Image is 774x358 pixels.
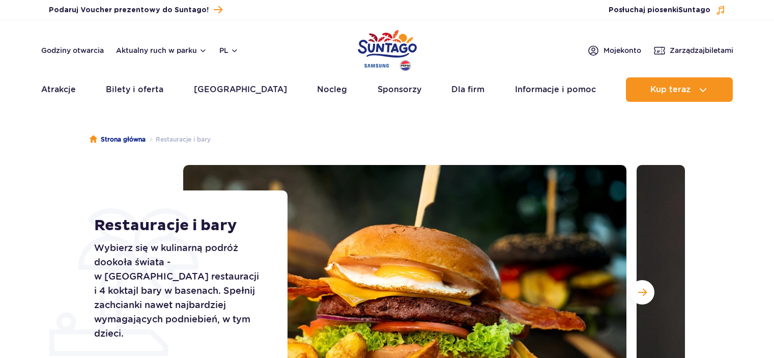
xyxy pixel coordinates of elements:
[650,85,691,94] span: Kup teraz
[587,44,641,57] a: Mojekonto
[317,77,347,102] a: Nocleg
[653,44,733,57] a: Zarządzajbiletami
[678,7,710,14] span: Suntago
[194,77,287,102] a: [GEOGRAPHIC_DATA]
[630,280,654,305] button: Następny slajd
[451,77,484,102] a: Dla firm
[94,216,265,235] h1: Restauracje i bary
[604,45,641,56] span: Moje konto
[41,45,104,56] a: Godziny otwarcia
[358,25,417,72] a: Park of Poland
[90,134,146,145] a: Strona główna
[626,77,733,102] button: Kup teraz
[146,134,211,145] li: Restauracje i bary
[49,3,222,17] a: Podaruj Voucher prezentowy do Suntago!
[609,5,710,15] span: Posłuchaj piosenki
[515,77,596,102] a: Informacje i pomoc
[49,5,209,15] span: Podaruj Voucher prezentowy do Suntago!
[116,46,207,54] button: Aktualny ruch w parku
[94,241,265,341] p: Wybierz się w kulinarną podróż dookoła świata - w [GEOGRAPHIC_DATA] restauracji i 4 koktajl bary ...
[106,77,163,102] a: Bilety i oferta
[219,45,239,56] button: pl
[378,77,421,102] a: Sponsorzy
[609,5,726,15] button: Posłuchaj piosenkiSuntago
[670,45,733,56] span: Zarządzaj biletami
[41,77,76,102] a: Atrakcje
